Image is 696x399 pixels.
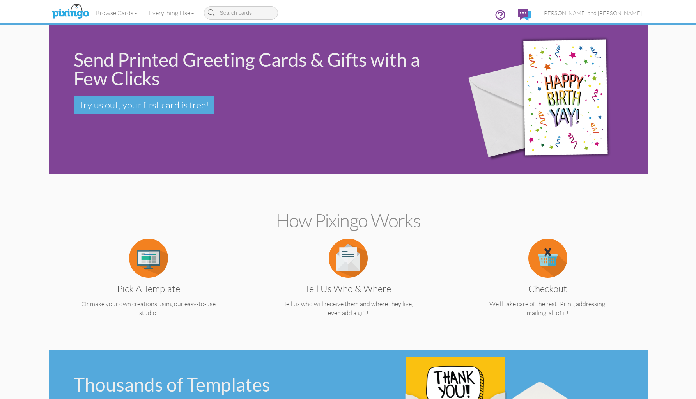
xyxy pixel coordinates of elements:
img: item.alt [129,239,168,278]
img: item.alt [528,239,567,278]
a: Everything Else [143,3,200,23]
h3: Pick a Template [70,284,227,294]
img: item.alt [329,239,368,278]
a: Tell us Who & Where Tell us who will receive them and where they live, even add a gift! [264,254,433,317]
a: Pick a Template Or make your own creations using our easy-to-use studio. [64,254,233,317]
a: Checkout We'll take care of the rest! Print, addressing, mailing, all of it! [463,254,632,317]
h3: Checkout [469,284,627,294]
h2: How Pixingo works [62,210,634,231]
p: Tell us who will receive them and where they live, even add a gift! [264,300,433,317]
span: [PERSON_NAME] and [PERSON_NAME] [542,10,642,16]
p: Or make your own creations using our easy-to-use studio. [64,300,233,317]
input: Search cards [204,6,278,20]
div: Send Printed Greeting Cards & Gifts with a Few Clicks [74,50,442,88]
img: 942c5090-71ba-4bfc-9a92-ca782dcda692.png [454,14,643,185]
a: Try us out, your first card is free! [74,96,214,114]
span: Try us out, your first card is free! [79,99,209,111]
a: [PERSON_NAME] and [PERSON_NAME] [537,3,648,23]
h3: Tell us Who & Where [269,284,427,294]
img: pixingo logo [50,2,91,21]
p: We'll take care of the rest! Print, addressing, mailing, all of it! [463,300,632,317]
a: Browse Cards [90,3,143,23]
div: Thousands of Templates [74,375,342,394]
img: comments.svg [518,9,531,21]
